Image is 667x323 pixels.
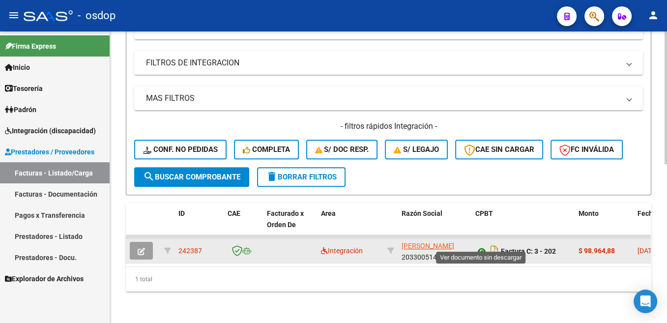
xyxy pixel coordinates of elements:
mat-panel-title: MAS FILTROS [146,93,619,104]
span: Tesorería [5,83,43,94]
span: S/ legajo [394,145,439,154]
button: CAE SIN CARGAR [455,140,543,159]
button: Conf. no pedidas [134,140,227,159]
mat-icon: person [647,9,659,21]
datatable-header-cell: CPBT [471,203,575,246]
span: Prestadores / Proveedores [5,147,94,157]
span: Inicio [5,62,30,73]
span: [PERSON_NAME] [402,242,454,250]
mat-icon: search [143,171,155,182]
span: Facturado x Orden De [267,209,304,229]
span: [DATE] [638,247,658,255]
datatable-header-cell: ID [174,203,224,246]
button: Buscar Comprobante [134,167,249,187]
span: Integración (discapacidad) [5,125,96,136]
button: S/ Doc Resp. [306,140,378,159]
div: 1 total [126,267,651,292]
mat-icon: menu [8,9,20,21]
datatable-header-cell: Razón Social [398,203,471,246]
div: 20330051494 [402,240,467,261]
span: Explorador de Archivos [5,273,84,284]
span: S/ Doc Resp. [315,145,369,154]
span: Conf. no pedidas [143,145,218,154]
span: Integración [321,247,363,255]
span: - osdop [78,5,116,27]
span: Area [321,209,336,217]
mat-panel-title: FILTROS DE INTEGRACION [146,58,619,68]
span: FC Inválida [559,145,614,154]
mat-expansion-panel-header: MAS FILTROS [134,87,643,110]
span: CAE SIN CARGAR [464,145,534,154]
strong: Factura C: 3 - 202 [501,247,556,255]
span: Borrar Filtros [266,173,337,181]
span: Firma Express [5,41,56,52]
button: Borrar Filtros [257,167,346,187]
datatable-header-cell: CAE [224,203,263,246]
datatable-header-cell: Facturado x Orden De [263,203,317,246]
button: S/ legajo [385,140,448,159]
span: ID [178,209,185,217]
i: Descargar documento [488,243,501,259]
span: CAE [228,209,240,217]
mat-icon: delete [266,171,278,182]
span: Completa [243,145,290,154]
datatable-header-cell: Area [317,203,383,246]
span: Monto [579,209,599,217]
span: Buscar Comprobante [143,173,240,181]
span: Padrón [5,104,36,115]
mat-expansion-panel-header: FILTROS DE INTEGRACION [134,51,643,75]
h4: - filtros rápidos Integración - [134,121,643,132]
span: 242387 [178,247,202,255]
span: CPBT [475,209,493,217]
datatable-header-cell: Monto [575,203,634,246]
span: Razón Social [402,209,442,217]
button: Completa [234,140,299,159]
button: FC Inválida [551,140,623,159]
strong: $ 98.964,88 [579,247,615,255]
div: Open Intercom Messenger [634,290,657,313]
